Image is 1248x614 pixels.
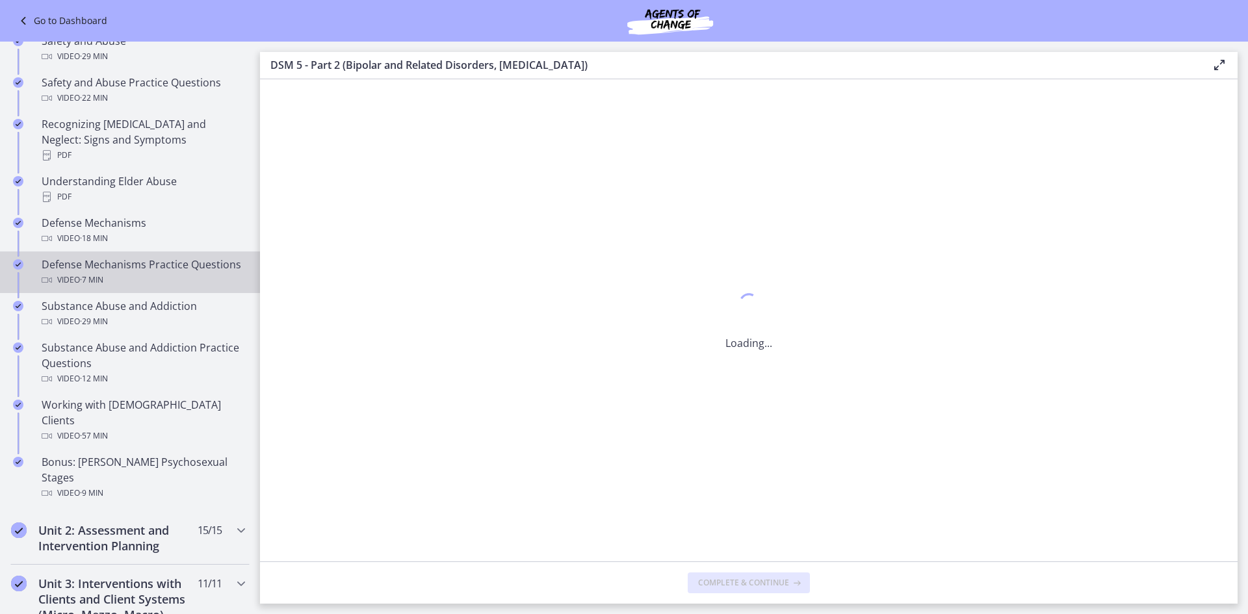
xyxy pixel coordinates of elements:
[80,272,103,288] span: · 7 min
[13,457,23,467] i: Completed
[16,13,107,29] a: Go to Dashboard
[80,428,108,444] span: · 57 min
[80,49,108,64] span: · 29 min
[13,218,23,228] i: Completed
[13,259,23,270] i: Completed
[42,90,244,106] div: Video
[42,231,244,246] div: Video
[13,119,23,129] i: Completed
[11,576,27,591] i: Completed
[13,77,23,88] i: Completed
[80,231,108,246] span: · 18 min
[42,116,244,163] div: Recognizing [MEDICAL_DATA] and Neglect: Signs and Symptoms
[80,90,108,106] span: · 22 min
[13,400,23,410] i: Completed
[42,314,244,329] div: Video
[725,335,772,351] p: Loading...
[38,522,197,554] h2: Unit 2: Assessment and Intervention Planning
[13,342,23,353] i: Completed
[42,371,244,387] div: Video
[11,522,27,538] i: Completed
[592,5,748,36] img: Agents of Change
[42,397,244,444] div: Working with [DEMOGRAPHIC_DATA] Clients
[13,301,23,311] i: Completed
[42,428,244,444] div: Video
[270,57,1191,73] h3: DSM 5 - Part 2 (Bipolar and Related Disorders, [MEDICAL_DATA])
[42,485,244,501] div: Video
[42,147,244,163] div: PDF
[42,189,244,205] div: PDF
[42,75,244,106] div: Safety and Abuse Practice Questions
[688,572,810,593] button: Complete & continue
[42,454,244,501] div: Bonus: [PERSON_NAME] Psychosexual Stages
[80,485,103,501] span: · 9 min
[80,314,108,329] span: · 29 min
[42,33,244,64] div: Safety and Abuse
[13,176,23,186] i: Completed
[42,173,244,205] div: Understanding Elder Abuse
[42,49,244,64] div: Video
[698,578,789,588] span: Complete & continue
[42,340,244,387] div: Substance Abuse and Addiction Practice Questions
[80,371,108,387] span: · 12 min
[725,290,772,320] div: 1
[42,272,244,288] div: Video
[198,576,222,591] span: 11 / 11
[42,298,244,329] div: Substance Abuse and Addiction
[42,257,244,288] div: Defense Mechanisms Practice Questions
[198,522,222,538] span: 15 / 15
[42,215,244,246] div: Defense Mechanisms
